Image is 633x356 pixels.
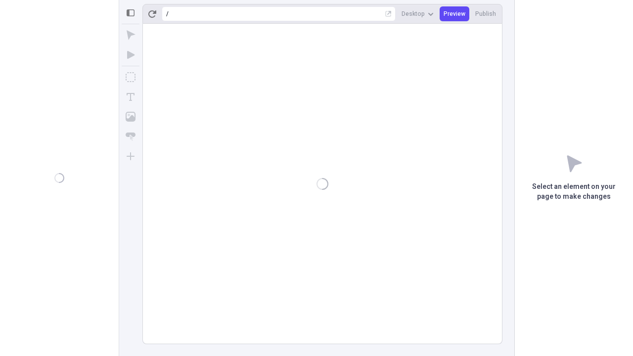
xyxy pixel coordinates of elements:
[402,10,425,18] span: Desktop
[471,6,500,21] button: Publish
[444,10,465,18] span: Preview
[122,108,139,126] button: Image
[122,88,139,106] button: Text
[122,68,139,86] button: Box
[475,10,496,18] span: Publish
[122,128,139,145] button: Button
[398,6,438,21] button: Desktop
[166,10,169,18] div: /
[515,182,633,202] p: Select an element on your page to make changes
[440,6,469,21] button: Preview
